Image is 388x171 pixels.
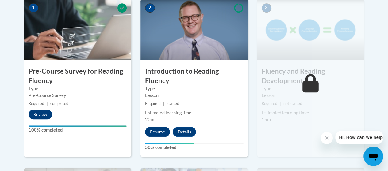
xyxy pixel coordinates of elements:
[24,67,131,86] h3: Pre-Course Survey for Reading Fluency
[145,127,170,137] button: Resume
[167,101,179,106] span: started
[280,101,281,106] span: |
[262,117,271,122] span: 15m
[363,147,383,166] iframe: Button to launch messaging window
[145,101,161,106] span: Required
[335,131,383,144] iframe: Message from company
[145,117,154,122] span: 20m
[29,3,38,13] span: 1
[257,67,364,86] h3: Fluency and Reading Development
[29,85,127,92] label: Type
[262,3,271,13] span: 3
[145,3,155,13] span: 2
[173,127,196,137] button: Details
[140,67,248,86] h3: Introduction to Reading Fluency
[321,132,333,144] iframe: Close message
[29,92,127,99] div: Pre-Course Survey
[29,110,52,119] button: Review
[29,125,127,127] div: Your progress
[145,144,243,151] label: 50% completed
[29,101,44,106] span: Required
[163,101,164,106] span: |
[50,101,68,106] span: completed
[262,85,360,92] label: Type
[145,92,243,99] div: Lesson
[145,143,194,144] div: Your progress
[262,92,360,99] div: Lesson
[145,85,243,92] label: Type
[29,127,127,133] label: 100% completed
[4,4,50,9] span: Hi. How can we help?
[283,101,302,106] span: not started
[145,110,243,116] div: Estimated learning time:
[262,110,360,116] div: Estimated learning time:
[262,101,277,106] span: Required
[47,101,48,106] span: |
